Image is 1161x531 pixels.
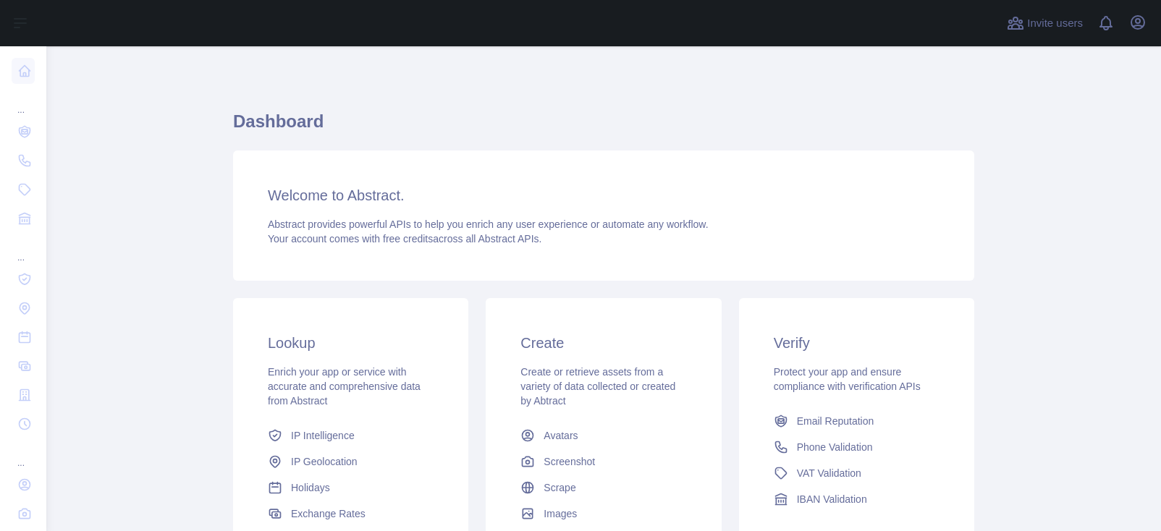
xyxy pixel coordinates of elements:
[12,234,35,263] div: ...
[262,475,439,501] a: Holidays
[768,408,945,434] a: Email Reputation
[262,449,439,475] a: IP Geolocation
[268,218,709,230] span: Abstract provides powerful APIs to help you enrich any user experience or automate any workflow.
[797,492,867,506] span: IBAN Validation
[12,87,35,116] div: ...
[262,422,439,449] a: IP Intelligence
[12,440,35,469] div: ...
[768,434,945,460] a: Phone Validation
[233,110,974,145] h1: Dashboard
[544,428,578,443] span: Avatars
[291,454,358,469] span: IP Geolocation
[768,460,945,486] a: VAT Validation
[797,414,874,428] span: Email Reputation
[774,366,921,392] span: Protect your app and ensure compliance with verification APIs
[774,333,940,353] h3: Verify
[797,440,873,454] span: Phone Validation
[515,475,692,501] a: Scrape
[544,480,575,495] span: Scrape
[544,454,595,469] span: Screenshot
[520,333,686,353] h3: Create
[544,506,577,521] span: Images
[268,185,940,205] h3: Welcome to Abstract.
[515,501,692,527] a: Images
[268,233,541,245] span: Your account comes with across all Abstract APIs.
[520,366,675,407] span: Create or retrieve assets from a variety of data collected or created by Abtract
[268,333,434,353] h3: Lookup
[291,480,330,495] span: Holidays
[383,233,433,245] span: free credits
[515,449,692,475] a: Screenshot
[291,506,366,521] span: Exchange Rates
[797,466,861,480] span: VAT Validation
[291,428,355,443] span: IP Intelligence
[262,501,439,527] a: Exchange Rates
[768,486,945,512] a: IBAN Validation
[515,422,692,449] a: Avatars
[1004,12,1086,35] button: Invite users
[268,366,421,407] span: Enrich your app or service with accurate and comprehensive data from Abstract
[1027,15,1083,32] span: Invite users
